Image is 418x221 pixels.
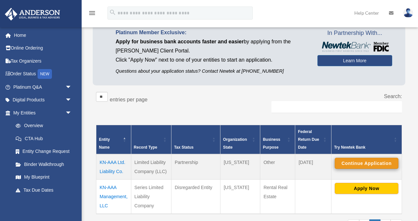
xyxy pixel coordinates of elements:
[110,97,148,102] label: entries per page
[5,197,82,210] a: My [PERSON_NAME] Teamarrow_drop_down
[220,180,260,214] td: [US_STATE]
[38,69,52,79] div: NEW
[295,154,331,180] td: [DATE]
[317,28,392,38] span: In Partnership With...
[317,55,392,66] a: Learn More
[9,145,78,158] a: Entity Change Request
[134,145,157,150] span: Record Type
[335,183,398,194] button: Apply Now
[5,94,82,107] a: Digital Productsarrow_drop_down
[5,67,82,81] a: Order StatusNEW
[65,94,78,107] span: arrow_drop_down
[109,9,116,16] i: search
[96,125,131,155] th: Entity Name: Activate to invert sorting
[96,154,131,180] td: KN-AAA Ltd. Liability Co.
[9,171,78,184] a: My Blueprint
[96,180,131,214] td: KN-AAA Management, LLC
[131,154,171,180] td: Limited Liability Company (LLC)
[116,37,308,55] p: by applying from the [PERSON_NAME] Client Portal.
[171,154,220,180] td: Partnership
[260,180,295,214] td: Rental Real Estate
[9,184,78,197] a: Tax Due Dates
[263,137,280,150] span: Business Purpose
[295,125,331,155] th: Federal Return Due Date: Activate to sort
[65,81,78,94] span: arrow_drop_down
[116,55,308,65] p: Click "Apply Now" next to one of your entities to start an application.
[5,42,82,55] a: Online Ordering
[260,125,295,155] th: Business Purpose: Activate to sort
[116,67,308,75] p: Questions about your application status? Contact Newtek at [PHONE_NUMBER]
[9,132,78,145] a: CTA Hub
[298,129,319,150] span: Federal Return Due Date
[131,180,171,214] td: Series Limited Liability Company
[260,154,295,180] td: Other
[99,137,110,150] span: Entity Name
[9,158,78,171] a: Binder Walkthrough
[88,11,96,17] a: menu
[116,39,244,44] span: Apply for business bank accounts faster and easier
[335,158,398,169] button: Continue Application
[321,42,389,52] img: NewtekBankLogoSM.png
[5,106,78,119] a: My Entitiesarrow_drop_down
[5,54,82,67] a: Tax Organizers
[223,137,247,150] span: Organization State
[171,180,220,214] td: Disregarded Entity
[331,125,402,155] th: Try Newtek Bank : Activate to sort
[131,125,171,155] th: Record Type: Activate to sort
[9,119,75,132] a: Overview
[5,81,82,94] a: Platinum Q&Aarrow_drop_down
[384,94,402,99] label: Search:
[334,143,392,151] div: Try Newtek Bank
[171,125,220,155] th: Tax Status: Activate to sort
[88,9,96,17] i: menu
[220,125,260,155] th: Organization State: Activate to sort
[174,145,194,150] span: Tax Status
[403,8,413,18] img: User Pic
[3,8,62,21] img: Anderson Advisors Platinum Portal
[5,29,82,42] a: Home
[116,28,308,37] p: Platinum Member Exclusive:
[65,106,78,120] span: arrow_drop_down
[65,197,78,210] span: arrow_drop_down
[220,154,260,180] td: [US_STATE]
